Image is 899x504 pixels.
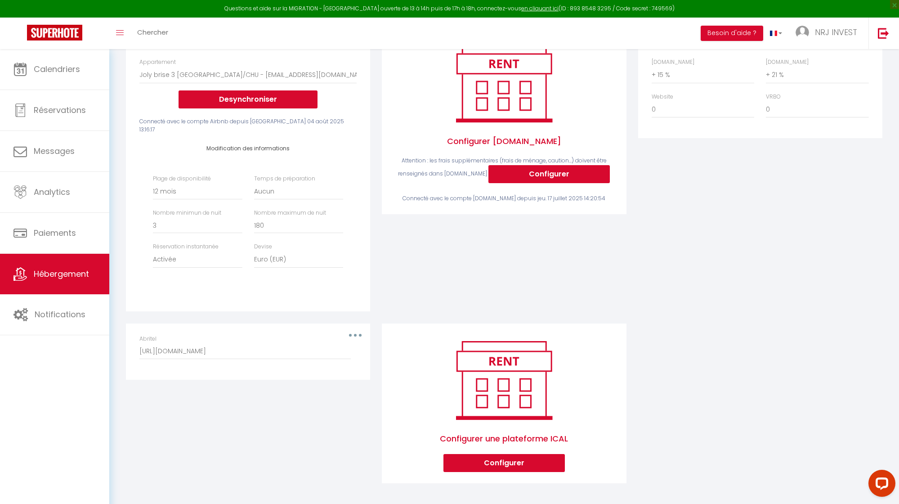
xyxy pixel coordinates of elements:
[488,165,610,183] button: Configurer
[395,423,613,454] span: Configurer une plateforme ICAL
[34,145,75,157] span: Messages
[34,186,70,198] span: Analytics
[652,58,694,67] label: [DOMAIN_NAME]
[398,157,607,177] span: Attention : les frais supplémentaires (frais de ménage, caution...) doivent être renseignés dans ...
[34,227,76,238] span: Paiements
[789,18,868,49] a: ... NRJ INVEST
[254,175,315,183] label: Temps de préparation
[34,268,89,279] span: Hébergement
[447,40,561,126] img: rent.png
[701,26,763,41] button: Besoin d'aide ?
[179,90,318,108] button: Desynchroniser
[27,25,82,40] img: Super Booking
[254,243,272,251] label: Devise
[815,27,857,38] span: NRJ INVEST
[254,209,326,217] label: Nombre maximum de nuit
[34,63,80,75] span: Calendriers
[521,4,559,12] a: en cliquant ici
[766,58,809,67] label: [DOMAIN_NAME]
[153,209,221,217] label: Nombre minimun de nuit
[139,117,357,135] div: Connecté avec le compte Airbnb depuis [GEOGRAPHIC_DATA] 04 août 2025 13:16:17
[878,27,889,39] img: logout
[766,93,781,101] label: VRBO
[35,309,85,320] span: Notifications
[130,18,175,49] a: Chercher
[34,104,86,116] span: Réservations
[137,27,168,37] span: Chercher
[796,26,809,39] img: ...
[153,145,343,152] h4: Modification des informations
[652,93,673,101] label: Website
[447,337,561,423] img: rent.png
[139,335,157,343] label: Abritel
[153,175,211,183] label: Plage de disponibilité
[395,194,613,203] div: Connecté avec le compte [DOMAIN_NAME] depuis jeu. 17 juillet 2025 14:20:54
[139,58,176,67] label: Appartement
[153,243,219,251] label: Réservation instantanée
[443,454,565,472] button: Configurer
[395,126,613,157] span: Configurer [DOMAIN_NAME]
[861,466,899,504] iframe: LiveChat chat widget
